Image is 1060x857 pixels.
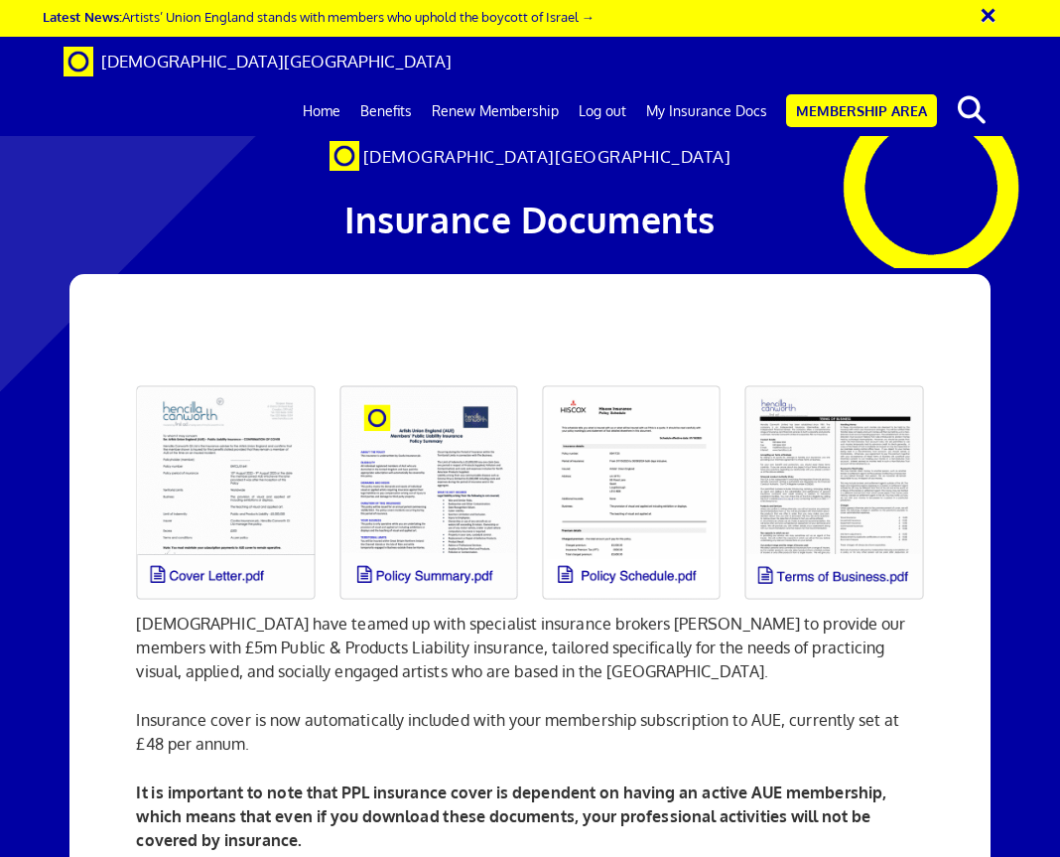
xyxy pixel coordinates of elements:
span: Insurance Documents [344,197,716,241]
a: Renew Membership [422,86,569,136]
a: Log out [569,86,636,136]
a: Membership Area [786,94,937,127]
a: Benefits [350,86,422,136]
button: search [941,89,1001,131]
a: Latest News:Artists’ Union England stands with members who uphold the boycott of Israel → [43,8,595,25]
span: [DEMOGRAPHIC_DATA][GEOGRAPHIC_DATA] [101,51,452,71]
p: Insurance cover is now automatically included with your membership subscription to AUE, currently... [136,708,923,756]
a: Brand [DEMOGRAPHIC_DATA][GEOGRAPHIC_DATA] [49,37,466,86]
strong: Latest News: [43,8,122,25]
a: Home [293,86,350,136]
p: [DEMOGRAPHIC_DATA] have teamed up with specialist insurance brokers [PERSON_NAME] to provide our ... [136,612,923,683]
b: It is important to note that PPL insurance cover is dependent on having an active AUE membership,... [136,783,886,850]
span: [DEMOGRAPHIC_DATA][GEOGRAPHIC_DATA] [363,146,731,167]
a: My Insurance Docs [636,86,777,136]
